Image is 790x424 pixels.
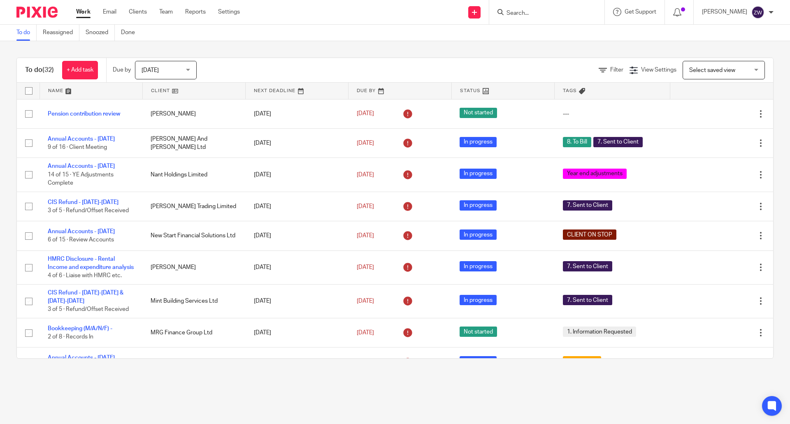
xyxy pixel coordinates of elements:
[218,8,240,16] a: Settings
[48,355,115,361] a: Annual Accounts - [DATE]
[246,128,349,158] td: [DATE]
[129,8,147,16] a: Clients
[48,334,93,340] span: 2 of 8 · Records In
[357,140,374,146] span: [DATE]
[48,229,115,234] a: Annual Accounts - [DATE]
[460,327,497,337] span: Not started
[357,111,374,117] span: [DATE]
[246,192,349,221] td: [DATE]
[142,318,245,348] td: MRG Finance Group Ltd
[460,356,497,366] span: In progress
[563,169,627,179] span: Year end adjustments
[563,229,616,240] span: CLIENT ON STOP
[48,172,114,186] span: 14 of 15 · YE Adjustments Complete
[702,8,747,16] p: [PERSON_NAME]
[460,169,497,179] span: In progress
[142,128,245,158] td: [PERSON_NAME] And [PERSON_NAME] Ltd
[48,237,114,243] span: 6 of 15 · Review Accounts
[506,10,580,17] input: Search
[460,137,497,147] span: In progress
[103,8,116,16] a: Email
[159,8,173,16] a: Team
[357,264,374,270] span: [DATE]
[246,158,349,192] td: [DATE]
[460,229,497,240] span: In progress
[357,172,374,178] span: [DATE]
[142,192,245,221] td: [PERSON_NAME] Trading Limited
[16,25,37,41] a: To do
[62,61,98,79] a: + Add task
[48,163,115,169] a: Annual Accounts - [DATE]
[563,200,612,211] span: 7. Sent to Client
[25,66,54,74] h1: To do
[246,221,349,250] td: [DATE]
[460,200,497,211] span: In progress
[48,199,118,205] a: CIS Refund - [DATE]-[DATE]
[121,25,141,41] a: Done
[48,290,123,304] a: CIS Refund - [DATE]-[DATE] & [DATE]-[DATE]
[142,250,245,284] td: [PERSON_NAME]
[48,256,134,270] a: HMRC Disclosure - Rental Income and expenditure analysis
[142,99,245,128] td: [PERSON_NAME]
[142,67,159,73] span: [DATE]
[48,136,115,142] a: Annual Accounts - [DATE]
[246,250,349,284] td: [DATE]
[43,25,79,41] a: Reassigned
[641,67,676,73] span: View Settings
[48,208,129,213] span: 3 of 5 · Refund/Offset Received
[246,348,349,377] td: [DATE]
[563,356,601,366] span: 5. In Review
[246,99,349,128] td: [DATE]
[142,158,245,192] td: Nant Holdings Limited
[48,273,122,279] span: 4 of 6 · Liaise with HMRC etc.
[142,221,245,250] td: New Start Financial Solutions Ltd
[48,144,107,150] span: 9 of 16 · Client Meeting
[42,67,54,73] span: (32)
[460,295,497,305] span: In progress
[460,261,497,271] span: In progress
[142,284,245,318] td: Mint Building Services Ltd
[563,295,612,305] span: 7. Sent to Client
[76,8,91,16] a: Work
[357,298,374,304] span: [DATE]
[357,204,374,209] span: [DATE]
[48,111,120,117] a: Pension contribution review
[48,307,129,313] span: 3 of 5 · Refund/Offset Received
[16,7,58,18] img: Pixie
[246,284,349,318] td: [DATE]
[751,6,764,19] img: svg%3E
[357,330,374,336] span: [DATE]
[357,233,374,239] span: [DATE]
[142,348,245,377] td: Sands [MEDICAL_DATA] Limited
[48,326,112,331] a: Bookkeeping (M/A/N/F) -
[246,318,349,348] td: [DATE]
[460,108,497,118] span: Not started
[610,67,623,73] span: Filter
[625,9,656,15] span: Get Support
[86,25,115,41] a: Snoozed
[185,8,206,16] a: Reports
[563,327,636,337] span: 1. Information Requested
[563,261,612,271] span: 7. Sent to Client
[113,66,131,74] p: Due by
[689,67,735,73] span: Select saved view
[563,88,577,93] span: Tags
[563,110,662,118] div: ---
[593,137,643,147] span: 7. Sent to Client
[563,137,591,147] span: 8. To Bill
